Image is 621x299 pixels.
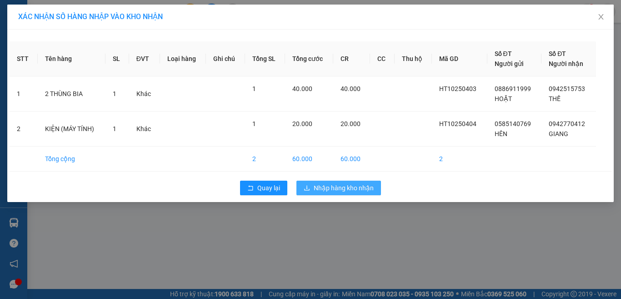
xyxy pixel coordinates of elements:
strong: [STREET_ADDRESS] Châu [70,52,145,72]
td: Khác [129,111,160,147]
span: 40.000 [341,85,361,92]
td: 2 [10,111,38,147]
td: Tổng cộng [38,147,105,172]
th: CR [333,41,370,76]
span: rollback [247,185,254,192]
th: Ghi chú [206,41,245,76]
span: 20.000 [292,120,312,127]
th: Mã GD [432,41,487,76]
span: Quay lại [257,183,280,193]
span: THẾ [549,95,561,102]
span: 1 [252,120,256,127]
td: 2 [245,147,285,172]
span: Số ĐT [549,50,566,57]
td: 2 THÙNG BIA [38,76,105,111]
span: 0942515753 [549,85,585,92]
th: Tên hàng [38,41,105,76]
td: 1 [10,76,38,111]
td: KIỆN (MÁY TÍNH) [38,111,105,147]
td: 2 [432,147,487,172]
th: ĐVT [129,41,160,76]
button: downloadNhập hàng kho nhận [296,181,381,195]
th: STT [10,41,38,76]
span: download [304,185,310,192]
span: Nhập hàng kho nhận [314,183,374,193]
span: Địa chỉ: [4,37,68,57]
span: VP Rạch Giá [4,25,51,35]
span: GIANG [549,130,568,137]
span: Số ĐT [495,50,512,57]
span: 0585140769 [495,120,531,127]
span: 1 [113,90,116,97]
th: Thu hộ [395,41,432,76]
span: Điện thoại: [4,58,67,88]
span: VP [GEOGRAPHIC_DATA] [70,20,151,41]
th: Tổng cước [285,41,333,76]
span: Người nhận [549,60,583,67]
th: Loại hàng [160,41,206,76]
span: HT10250404 [439,120,476,127]
span: 1 [113,125,116,132]
td: 60.000 [333,147,370,172]
th: Tổng SL [245,41,285,76]
strong: NHÀ XE [PERSON_NAME] [15,4,140,17]
span: HT10250403 [439,85,476,92]
span: Người gửi [495,60,524,67]
th: CC [370,41,394,76]
span: Địa chỉ: [70,42,145,72]
span: HOẶT [495,95,512,102]
button: Close [588,5,614,30]
button: rollbackQuay lại [240,181,287,195]
th: SL [105,41,129,76]
td: Khác [129,76,160,111]
span: 20.000 [341,120,361,127]
span: 0886911999 [495,85,531,92]
strong: 260A, [PERSON_NAME] [4,37,68,57]
span: close [597,13,605,20]
span: HÊN [495,130,507,137]
td: 60.000 [285,147,333,172]
span: XÁC NHẬN SỐ HÀNG NHẬP VÀO KHO NHẬN [18,12,163,21]
span: 40.000 [292,85,312,92]
span: 0942770412 [549,120,585,127]
span: 1 [252,85,256,92]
